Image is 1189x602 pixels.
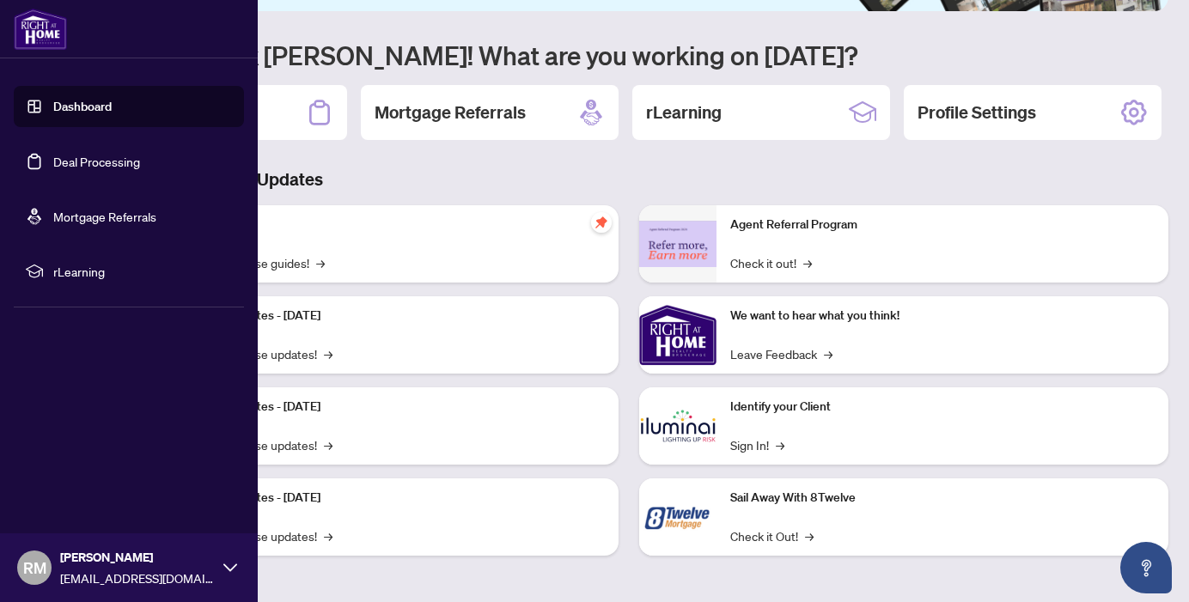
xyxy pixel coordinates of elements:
span: → [776,435,784,454]
h1: Welcome back [PERSON_NAME]! What are you working on [DATE]? [89,39,1168,71]
span: pushpin [591,212,612,233]
span: rLearning [53,262,232,281]
span: → [316,253,325,272]
img: Agent Referral Program [639,221,716,268]
img: logo [14,9,67,50]
span: RM [23,556,46,580]
span: → [805,526,814,545]
span: [PERSON_NAME] [60,548,215,567]
p: Sail Away With 8Twelve [730,489,1155,508]
p: Self-Help [180,216,605,234]
a: Leave Feedback→ [730,344,832,363]
p: Agent Referral Program [730,216,1155,234]
h2: Mortgage Referrals [375,100,526,125]
a: Check it out!→ [730,253,812,272]
span: → [324,344,332,363]
a: Dashboard [53,99,112,114]
h3: Brokerage & Industry Updates [89,167,1168,192]
h2: rLearning [646,100,722,125]
p: Platform Updates - [DATE] [180,489,605,508]
span: → [824,344,832,363]
a: Check it Out!→ [730,526,814,545]
img: We want to hear what you think! [639,296,716,374]
span: → [803,253,812,272]
p: Identify your Client [730,398,1155,417]
h2: Profile Settings [918,100,1036,125]
span: → [324,526,332,545]
span: → [324,435,332,454]
button: Open asap [1120,542,1172,593]
a: Deal Processing [53,154,140,169]
img: Identify your Client [639,387,716,465]
p: Platform Updates - [DATE] [180,307,605,325]
p: Platform Updates - [DATE] [180,398,605,417]
span: [EMAIL_ADDRESS][DOMAIN_NAME] [60,569,215,587]
a: Mortgage Referrals [53,209,156,224]
p: We want to hear what you think! [730,307,1155,325]
img: Sail Away With 8Twelve [639,478,716,556]
a: Sign In!→ [730,435,784,454]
